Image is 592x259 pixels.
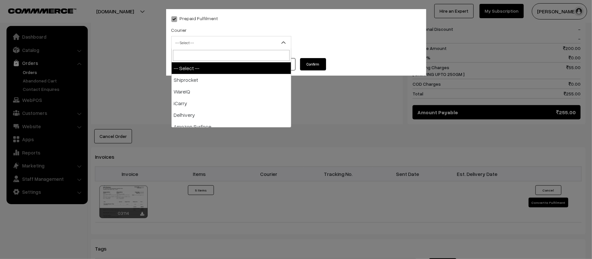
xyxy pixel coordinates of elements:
[172,109,291,121] li: Delhivery
[172,97,291,109] li: iCarry
[172,86,291,97] li: WareIQ
[171,27,187,33] label: Courier
[300,58,326,70] button: Confirm
[172,37,291,48] span: -- Select --
[171,36,291,49] span: -- Select --
[172,74,291,86] li: Shiprocket
[171,15,218,22] label: Prepaid Fulfilment
[172,62,291,74] li: -- Select --
[172,121,291,132] li: Amazon Surface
